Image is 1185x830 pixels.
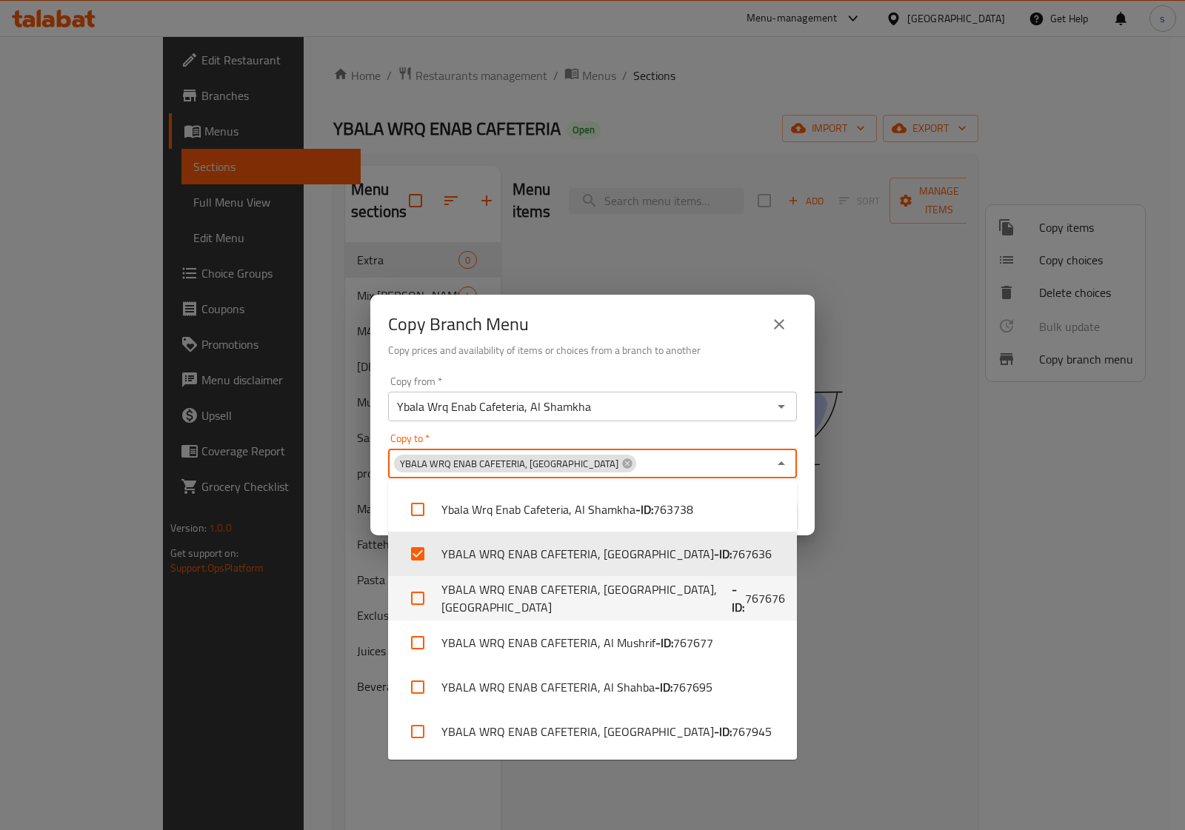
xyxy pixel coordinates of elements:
li: YBALA WRQ ENAB CAFETERIA, Al Shahba [388,665,797,709]
h2: Copy Branch Menu [388,312,529,336]
span: YBALA WRQ ENAB CAFETERIA, [GEOGRAPHIC_DATA] [394,457,624,471]
button: Close [771,453,792,474]
b: - ID: [655,634,673,652]
span: 767676 [745,589,785,607]
b: - ID: [714,723,732,740]
b: - ID: [714,545,732,563]
span: 767677 [673,634,713,652]
b: - ID: [635,501,653,518]
button: Open [771,396,792,417]
h6: Copy prices and availability of items or choices from a branch to another [388,342,797,358]
button: close [761,307,797,342]
li: Ybala Wrq Enab Cafeteria, Al Shamkha [388,487,797,532]
b: - ID: [732,580,745,616]
li: YBALA WRQ ENAB CAFETERIA, Al Mushrif [388,620,797,665]
li: YBALA WRQ ENAB CAFETERIA, [GEOGRAPHIC_DATA] [388,709,797,754]
li: YBALA WRQ ENAB CAFETERIA, [GEOGRAPHIC_DATA],[GEOGRAPHIC_DATA] [388,576,797,620]
span: 767636 [732,545,772,563]
li: YBALA WRQ ENAB CAFETERIA, [GEOGRAPHIC_DATA] [388,532,797,576]
span: 767695 [672,678,712,696]
span: 767945 [732,723,772,740]
span: 763738 [653,501,693,518]
b: - ID: [655,678,672,696]
div: YBALA WRQ ENAB CAFETERIA, [GEOGRAPHIC_DATA] [394,455,636,472]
